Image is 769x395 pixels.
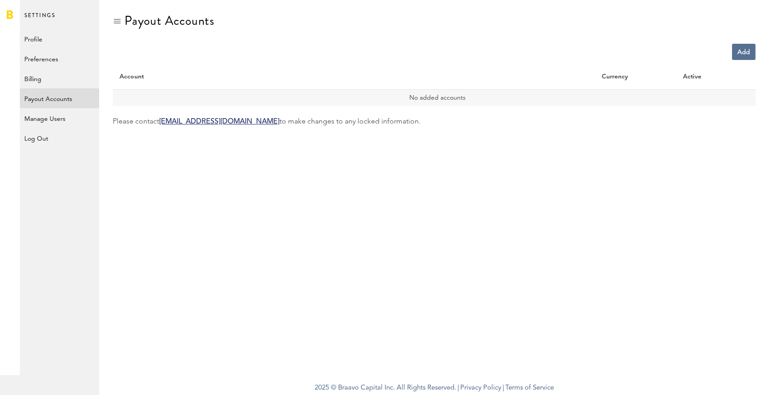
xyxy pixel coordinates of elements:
[460,385,501,391] a: Privacy Policy
[595,64,677,90] th: Currency
[505,385,554,391] a: Terms of Service
[113,64,595,90] th: Account
[732,44,755,60] a: Add
[159,118,279,125] a: [EMAIL_ADDRESS][DOMAIN_NAME]
[676,64,739,90] th: Active
[20,128,99,144] div: Log Out
[20,108,99,128] a: Manage Users
[20,29,99,49] a: Profile
[20,88,99,108] a: Payout Accounts
[113,115,755,129] div: Please contact to make changes to any locked information.
[124,14,215,28] div: Payout Accounts
[20,69,99,88] a: Billing
[315,381,456,395] span: 2025 © Braavo Capital Inc. All Rights Reserved.
[113,90,755,106] td: No added accounts
[20,49,99,69] a: Preferences
[24,10,55,29] span: Settings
